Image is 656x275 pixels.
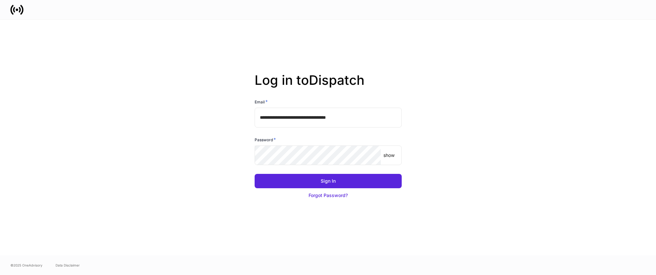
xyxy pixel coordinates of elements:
[255,188,402,203] button: Forgot Password?
[255,136,276,143] h6: Password
[383,152,395,159] p: show
[321,178,336,184] div: Sign In
[255,72,402,99] h2: Log in to Dispatch
[255,99,268,105] h6: Email
[255,174,402,188] button: Sign In
[56,263,80,268] a: Data Disclaimer
[10,263,42,268] span: © 2025 OneAdvisory
[309,192,348,199] div: Forgot Password?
